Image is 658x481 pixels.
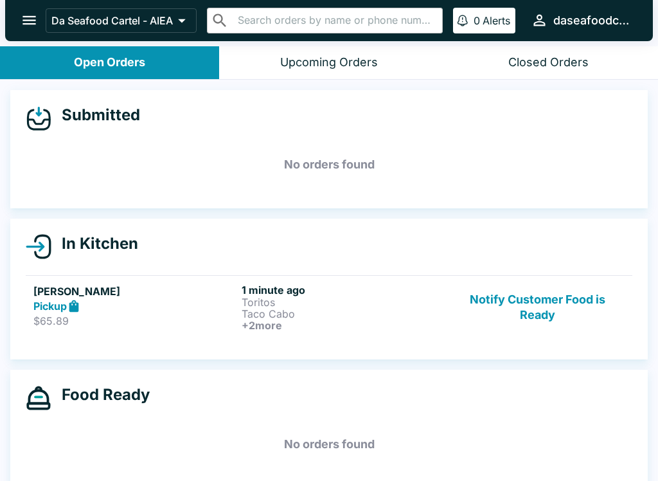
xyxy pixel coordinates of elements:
p: Taco Cabo [242,308,445,320]
a: [PERSON_NAME]Pickup$65.891 minute agoToritosTaco Cabo+2moreNotify Customer Food is Ready [26,275,632,339]
h6: + 2 more [242,320,445,331]
div: daseafoodcartel [553,13,632,28]
h5: [PERSON_NAME] [33,284,236,299]
p: Alerts [483,14,510,27]
h6: 1 minute ago [242,284,445,296]
h5: No orders found [26,421,632,467]
p: 0 [474,14,480,27]
h5: No orders found [26,141,632,188]
div: Open Orders [74,55,145,70]
button: Da Seafood Cartel - AIEA [46,8,197,33]
button: daseafoodcartel [526,6,637,34]
button: open drawer [13,4,46,37]
p: Da Seafood Cartel - AIEA [51,14,173,27]
h4: Food Ready [51,385,150,404]
p: $65.89 [33,314,236,327]
p: Toritos [242,296,445,308]
div: Upcoming Orders [280,55,378,70]
h4: Submitted [51,105,140,125]
button: Notify Customer Food is Ready [450,284,625,331]
div: Closed Orders [508,55,589,70]
h4: In Kitchen [51,234,138,253]
strong: Pickup [33,300,67,313]
input: Search orders by name or phone number [234,12,437,30]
